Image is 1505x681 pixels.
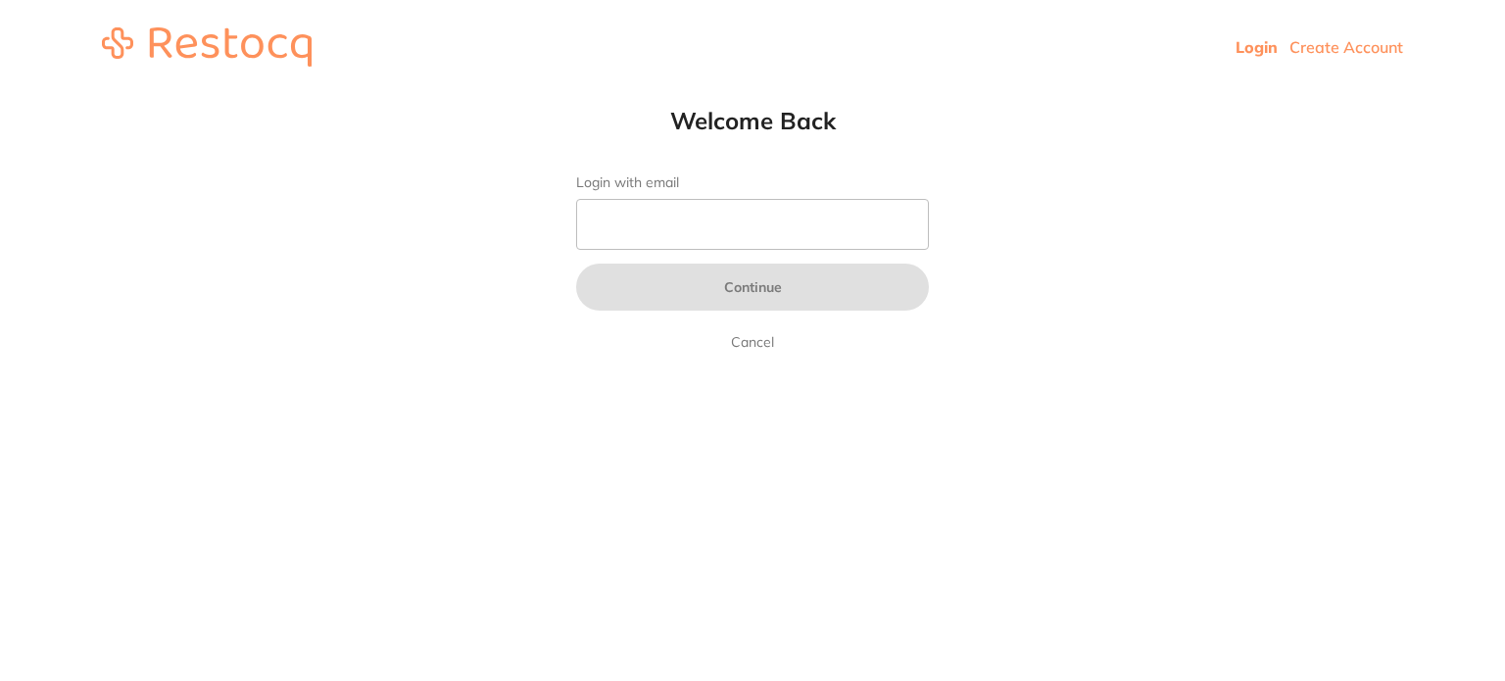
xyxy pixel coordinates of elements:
a: Cancel [727,330,778,354]
label: Login with email [576,174,929,191]
a: Login [1236,37,1278,57]
button: Continue [576,264,929,311]
a: Create Account [1289,37,1403,57]
h1: Welcome Back [537,106,968,135]
img: restocq_logo.svg [102,27,312,67]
